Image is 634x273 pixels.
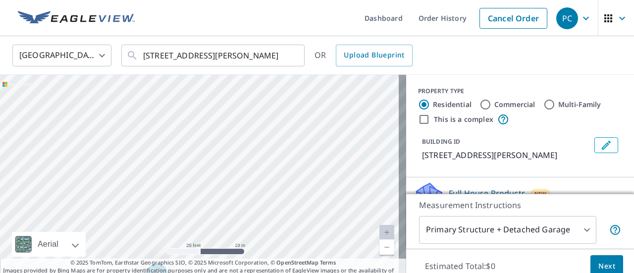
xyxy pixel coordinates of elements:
div: PC [556,7,578,29]
div: Full House ProductsNew [414,181,626,210]
div: Aerial [12,232,86,257]
label: Multi-Family [558,100,601,109]
img: EV Logo [18,11,135,26]
button: Edit building 1 [594,137,618,153]
a: Current Level 20, Zoom In Disabled [379,225,394,240]
span: Next [598,260,615,273]
a: OpenStreetMap [276,259,318,266]
label: Residential [433,100,472,109]
a: Cancel Order [479,8,547,29]
div: OR [315,45,413,66]
p: Measurement Instructions [419,199,621,211]
div: Primary Structure + Detached Garage [419,216,596,244]
span: Your report will include the primary structure and a detached garage if one exists. [609,224,621,236]
span: Upload Blueprint [344,49,404,61]
p: [STREET_ADDRESS][PERSON_NAME] [422,149,590,161]
span: © 2025 TomTom, Earthstar Geographics SIO, © 2025 Microsoft Corporation, © [70,259,336,267]
a: Terms [320,259,336,266]
span: New [534,190,547,198]
p: Full House Products [449,187,526,199]
a: Upload Blueprint [336,45,412,66]
a: Current Level 20, Zoom Out [379,240,394,255]
div: PROPERTY TYPE [418,87,622,96]
input: Search by address or latitude-longitude [143,42,284,69]
div: Aerial [35,232,61,257]
div: [GEOGRAPHIC_DATA] [12,42,111,69]
p: BUILDING ID [422,137,460,146]
label: This is a complex [434,114,493,124]
label: Commercial [494,100,535,109]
